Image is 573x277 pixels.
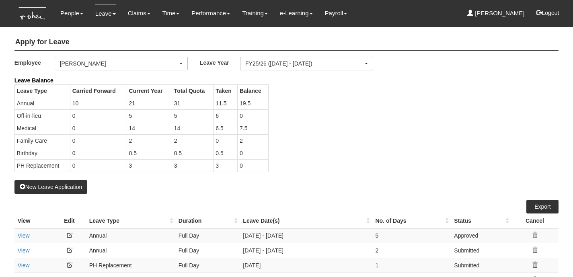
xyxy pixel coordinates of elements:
th: Current Year [127,84,172,97]
td: Off-in-lieu [14,109,70,122]
a: [PERSON_NAME] [467,4,525,23]
td: 10 [70,97,127,109]
th: Leave Date(s) : activate to sort column ascending [240,213,372,228]
th: Taken [214,84,238,97]
td: 0 [70,134,127,147]
td: 5 [372,228,451,243]
td: Submitted [451,243,511,258]
a: Training [242,4,268,23]
td: Annual [14,97,70,109]
td: 11.5 [214,97,238,109]
td: Full Day [175,258,240,273]
a: Performance [191,4,230,23]
td: 14 [127,122,172,134]
td: 0 [70,147,127,159]
td: [DATE] [240,258,372,273]
td: 0 [237,147,268,159]
td: 2 [172,134,214,147]
a: Leave [95,4,116,23]
td: 3 [172,159,214,172]
th: Status : activate to sort column ascending [451,213,511,228]
td: 3 [127,159,172,172]
td: 2 [237,134,268,147]
a: View [18,247,30,254]
a: Export [526,200,559,213]
label: Leave Year [200,57,240,68]
a: View [18,262,30,269]
td: 0 [237,109,268,122]
td: 0.5 [214,147,238,159]
td: Full Day [175,243,240,258]
td: 19.5 [237,97,268,109]
td: Approved [451,228,511,243]
div: [PERSON_NAME] [60,60,178,68]
td: [DATE] - [DATE] [240,243,372,258]
th: Balance [237,84,268,97]
h4: Apply for Leave [14,34,559,51]
a: e-Learning [280,4,313,23]
td: 3 [214,159,238,172]
td: 2 [372,243,451,258]
a: View [18,232,30,239]
a: Claims [128,4,150,23]
td: [DATE] - [DATE] [240,228,372,243]
td: 1 [372,258,451,273]
td: Annual [86,243,175,258]
div: FY25/26 ([DATE] - [DATE]) [245,60,363,68]
td: Annual [86,228,175,243]
th: Cancel [511,213,559,228]
td: Submitted [451,258,511,273]
td: Family Care [14,134,70,147]
td: 14 [172,122,214,134]
td: 31 [172,97,214,109]
th: Carried Forward [70,84,127,97]
td: Birthday [14,147,70,159]
td: 5 [172,109,214,122]
td: 21 [127,97,172,109]
button: FY25/26 ([DATE] - [DATE]) [240,57,373,70]
td: 0 [214,134,238,147]
td: 0.5 [172,147,214,159]
th: Edit [53,213,86,228]
td: 0 [70,159,127,172]
td: PH Replacement [14,159,70,172]
td: 5 [127,109,172,122]
td: 0 [70,109,127,122]
th: Duration : activate to sort column ascending [175,213,240,228]
a: People [60,4,83,23]
b: Leave Balance [14,77,53,84]
td: 2 [127,134,172,147]
th: Leave Type : activate to sort column ascending [86,213,175,228]
td: 6 [214,109,238,122]
label: Employee [14,57,55,68]
button: [PERSON_NAME] [55,57,188,70]
button: Logout [531,3,565,23]
th: View [14,213,53,228]
button: New Leave Application [14,180,88,194]
td: 7.5 [237,122,268,134]
td: PH Replacement [86,258,175,273]
td: 0.5 [127,147,172,159]
th: Leave Type [14,84,70,97]
td: Full Day [175,228,240,243]
a: Payroll [325,4,347,23]
td: 0 [237,159,268,172]
td: 6.5 [214,122,238,134]
td: 0 [70,122,127,134]
th: No. of Days : activate to sort column ascending [372,213,451,228]
td: Medical [14,122,70,134]
th: Total Quota [172,84,214,97]
a: Time [162,4,180,23]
